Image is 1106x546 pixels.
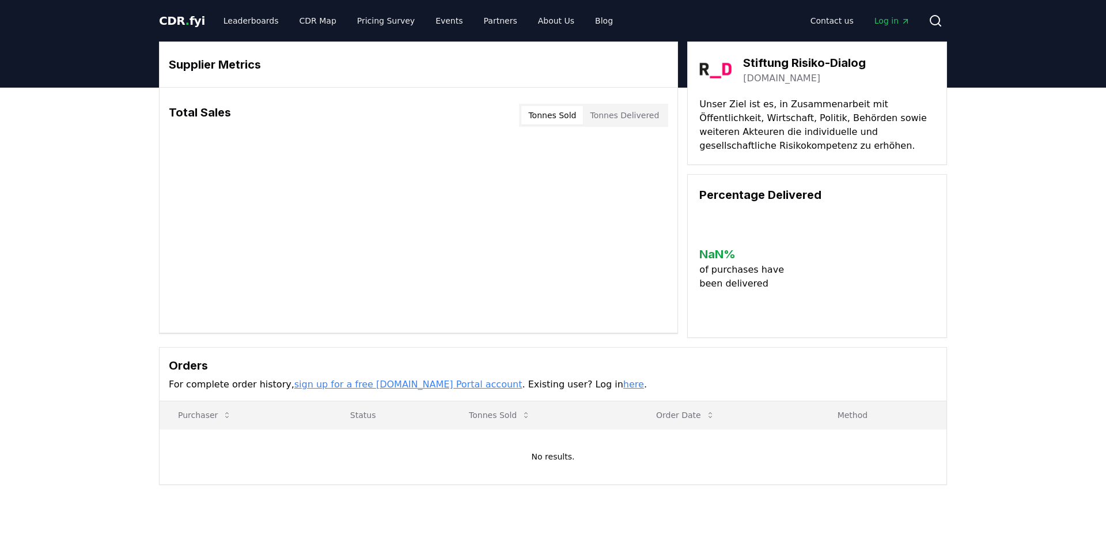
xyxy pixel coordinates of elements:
h3: Stiftung Risiko-Dialog [743,54,866,71]
span: CDR fyi [159,14,205,28]
p: For complete order history, . Existing user? Log in . [169,378,937,391]
a: Contact us [801,10,863,31]
h3: Orders [169,357,937,374]
button: Tonnes Sold [521,106,583,125]
p: Status [341,409,441,421]
h3: NaN % [699,246,793,263]
a: Log in [865,10,919,31]
p: of purchases have been delivered [699,263,793,291]
button: Tonnes Sold [460,404,540,427]
button: Tonnes Delivered [583,106,666,125]
a: sign up for a free [DOMAIN_NAME] Portal account [294,379,522,390]
img: Stiftung Risiko-Dialog-logo [699,54,732,86]
button: Order Date [647,404,724,427]
a: Blog [586,10,622,31]
a: Pricing Survey [348,10,424,31]
button: Purchaser [169,404,241,427]
a: [DOMAIN_NAME] [743,71,820,85]
h3: Total Sales [169,104,231,127]
a: CDR Map [290,10,346,31]
p: Unser Ziel ist es, in Zusammenarbeit mit Öffentlichkeit, Wirtschaft, Politik, Behörden sowie weit... [699,97,935,153]
h3: Supplier Metrics [169,56,668,73]
span: . [185,14,190,28]
h3: Percentage Delivered [699,186,935,204]
a: Partners [475,10,527,31]
a: here [623,379,644,390]
nav: Main [801,10,919,31]
a: CDR.fyi [159,13,205,29]
td: No results. [160,429,946,484]
a: About Us [529,10,584,31]
nav: Main [214,10,622,31]
a: Leaderboards [214,10,288,31]
p: Method [828,409,937,421]
span: Log in [874,15,910,27]
a: Events [426,10,472,31]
